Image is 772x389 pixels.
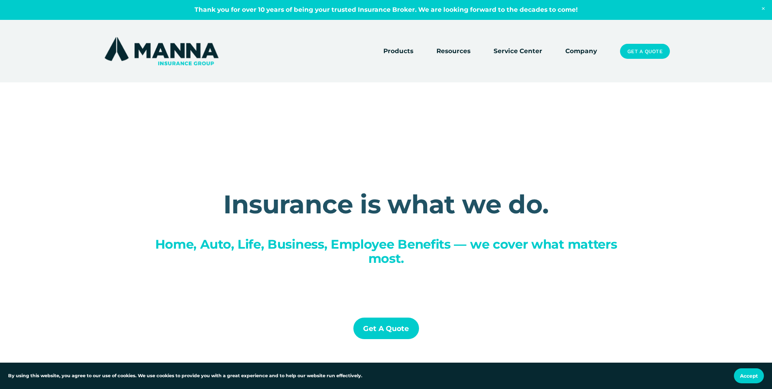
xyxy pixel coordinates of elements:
[620,44,669,59] a: Get a Quote
[734,368,764,383] button: Accept
[8,372,362,380] p: By using this website, you agree to our use of cookies. We use cookies to provide you with a grea...
[383,46,413,57] a: folder dropdown
[740,373,758,379] span: Accept
[353,318,419,339] a: Get a Quote
[223,189,549,220] strong: Insurance is what we do.
[565,46,597,57] a: Company
[155,236,620,266] span: Home, Auto, Life, Business, Employee Benefits — we cover what matters most.
[436,46,470,56] span: Resources
[383,46,413,56] span: Products
[103,35,220,67] img: Manna Insurance Group
[494,46,542,57] a: Service Center
[436,46,470,57] a: folder dropdown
